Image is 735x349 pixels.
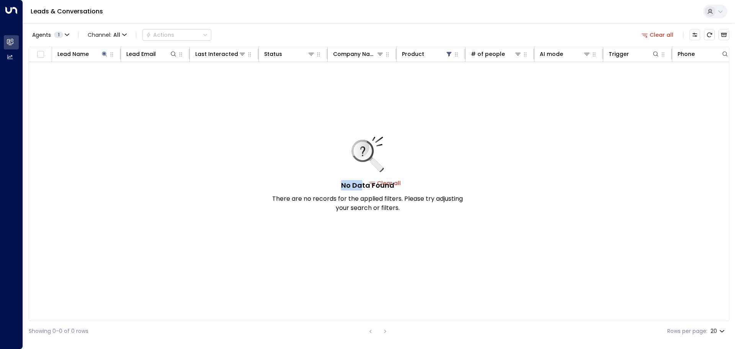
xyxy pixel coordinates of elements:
[142,29,211,41] button: Actions
[719,29,729,40] button: Archived Leads
[54,32,63,38] span: 1
[113,32,120,38] span: All
[341,180,394,190] h5: No Data Found
[146,31,174,38] div: Actions
[31,7,103,16] a: Leads & Conversations
[471,49,505,59] div: # of people
[29,327,88,335] div: Showing 0-0 of 0 rows
[142,29,211,41] div: Button group with a nested menu
[126,49,156,59] div: Lead Email
[36,50,45,59] span: Toggle select all
[272,194,463,213] p: There are no records for the applied filters. Please try adjusting your search or filters.
[540,49,591,59] div: AI mode
[609,49,629,59] div: Trigger
[333,49,376,59] div: Company Name
[333,49,384,59] div: Company Name
[678,49,695,59] div: Phone
[195,49,238,59] div: Last Interacted
[540,49,563,59] div: AI mode
[32,32,51,38] span: Agents
[57,49,89,59] div: Lead Name
[678,49,729,59] div: Phone
[264,49,315,59] div: Status
[639,29,677,40] button: Clear all
[667,327,707,335] label: Rows per page:
[402,49,424,59] div: Product
[126,49,177,59] div: Lead Email
[471,49,522,59] div: # of people
[704,29,715,40] span: Refresh
[195,49,246,59] div: Last Interacted
[609,49,660,59] div: Trigger
[85,29,130,40] span: Channel:
[402,49,453,59] div: Product
[57,49,108,59] div: Lead Name
[264,49,282,59] div: Status
[29,29,72,40] button: Agents1
[85,29,130,40] button: Channel:All
[689,29,700,40] button: Customize
[710,326,726,337] div: 20
[366,326,390,336] nav: pagination navigation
